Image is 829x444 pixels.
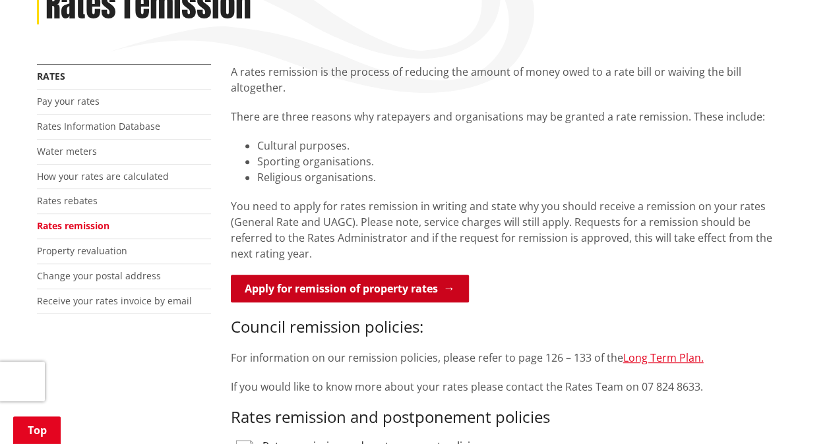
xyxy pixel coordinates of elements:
[768,389,816,436] iframe: Messenger Launcher
[623,350,704,365] a: Long Term Plan.
[37,244,127,257] a: Property revaluation
[231,350,793,366] p: For information on our remission policies, please refer to page 126 – 133 of the
[257,138,793,153] li: Cultural purposes.
[231,109,793,125] p: There are three reasons why ratepayers and organisations may be granted a rate remission. These i...
[231,275,469,302] a: Apply for remission of property rates
[231,318,793,337] h3: Council remission policies:
[37,219,109,232] a: Rates remission
[231,64,793,96] p: A rates remission is the process of reducing the amount of money owed to a rate bill or waiving t...
[257,169,793,185] li: Religious organisations.
[37,194,98,207] a: Rates rebates
[37,170,169,182] a: How your rates are calculated
[37,70,65,82] a: Rates
[231,198,793,262] p: You need to apply for rates remission in writing and state why you should receive a remission on ...
[13,416,61,444] a: Top
[37,294,192,307] a: Receive your rates invoice by email
[257,153,793,169] li: Sporting organisations.
[37,269,161,282] a: Change your postal address
[37,145,97,157] a: Water meters
[37,120,160,132] a: Rates Information Database
[231,379,793,395] p: If you would like to know more about your rates please contact the Rates Team on 07 824 8633.
[37,95,100,107] a: Pay your rates
[231,408,793,427] h3: Rates remission and postponement policies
